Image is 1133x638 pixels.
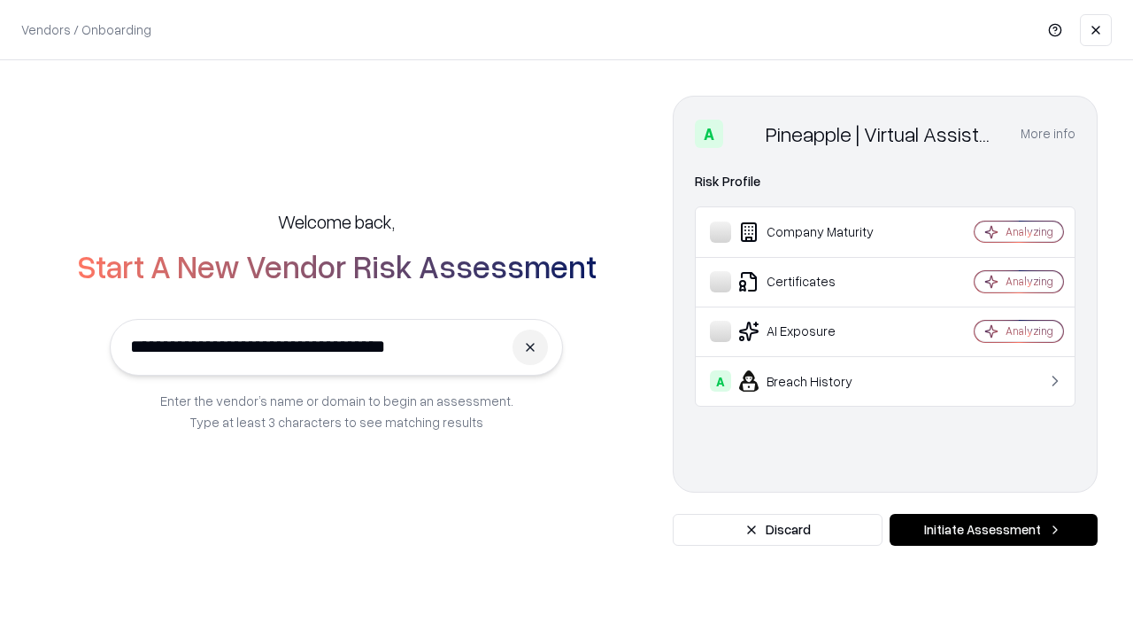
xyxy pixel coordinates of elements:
[1006,224,1053,239] div: Analyzing
[695,120,723,148] div: A
[1006,274,1053,289] div: Analyzing
[710,370,731,392] div: A
[695,171,1075,192] div: Risk Profile
[21,20,151,39] p: Vendors / Onboarding
[77,248,597,284] h2: Start A New Vendor Risk Assessment
[278,209,395,234] h5: Welcome back,
[766,120,999,148] div: Pineapple | Virtual Assistant Agency
[160,390,513,432] p: Enter the vendor’s name or domain to begin an assessment. Type at least 3 characters to see match...
[730,120,759,148] img: Pineapple | Virtual Assistant Agency
[1021,118,1075,150] button: More info
[710,271,921,292] div: Certificates
[1006,323,1053,338] div: Analyzing
[710,222,921,243] div: Company Maturity
[710,321,921,342] div: AI Exposure
[890,514,1098,546] button: Initiate Assessment
[673,514,883,546] button: Discard
[710,370,921,392] div: Breach History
